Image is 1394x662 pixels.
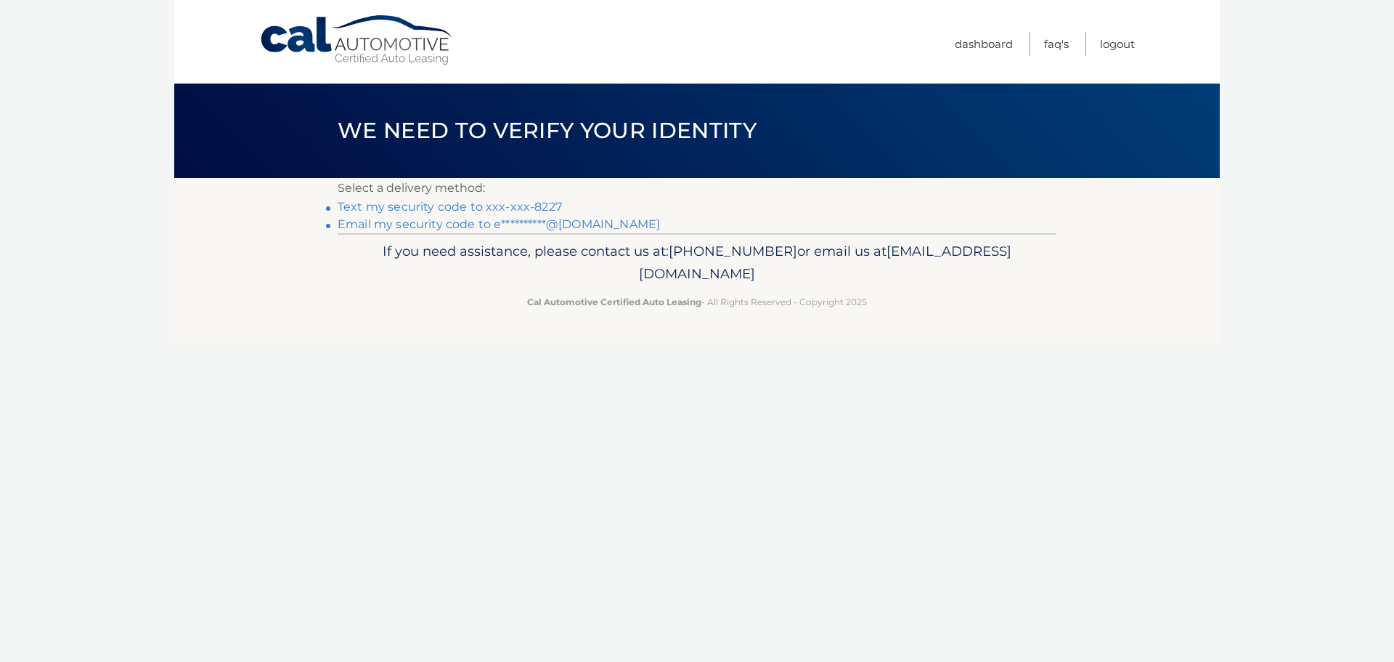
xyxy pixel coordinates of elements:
span: [PHONE_NUMBER] [669,243,797,259]
p: Select a delivery method: [338,178,1056,198]
a: Cal Automotive [259,15,455,66]
a: FAQ's [1044,32,1069,56]
span: We need to verify your identity [338,117,757,144]
a: Text my security code to xxx-xxx-8227 [338,200,562,214]
strong: Cal Automotive Certified Auto Leasing [527,296,701,307]
a: Email my security code to e**********@[DOMAIN_NAME] [338,217,660,231]
a: Dashboard [955,32,1013,56]
a: Logout [1100,32,1135,56]
p: - All Rights Reserved - Copyright 2025 [347,294,1047,310]
p: If you need assistance, please contact us at: or email us at [347,240,1047,286]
